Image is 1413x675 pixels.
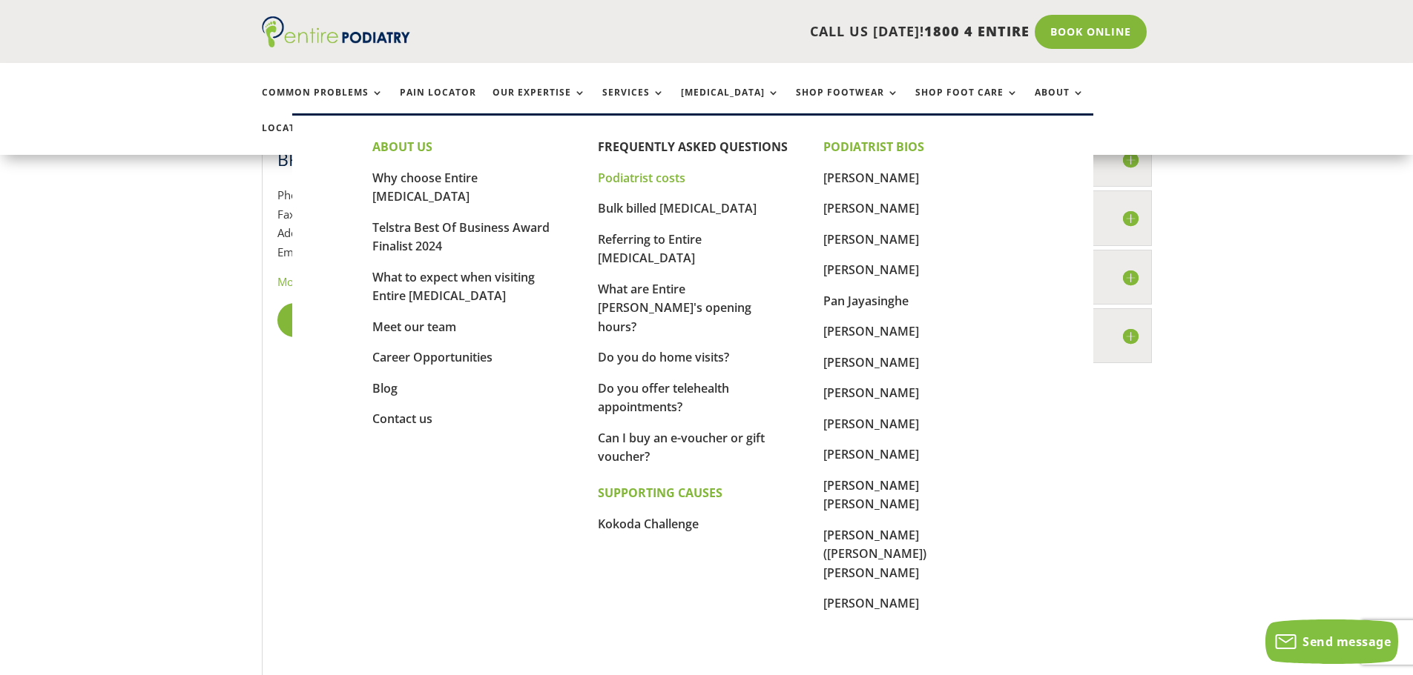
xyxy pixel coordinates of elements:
[598,380,729,416] a: Do you offer telehealth appointments?
[467,22,1030,41] p: CALL US [DATE]!
[823,170,919,186] a: [PERSON_NAME]
[598,349,729,365] a: Do you do home visits?
[372,139,432,155] strong: ABOUT US
[598,231,702,267] a: Referring to Entire [MEDICAL_DATA]
[823,446,919,462] a: [PERSON_NAME]
[277,186,667,273] p: Phone: [PHONE_NUMBER] Fax: [PHONE_NUMBER] Address: [STREET_ADDRESS] Email:
[277,147,667,171] h3: Brisbane CBD
[277,303,389,337] a: Book Online
[796,87,899,119] a: Shop Footwear
[1035,15,1147,49] a: Book Online
[598,485,722,501] strong: SUPPORTING CAUSES
[598,281,751,335] a: What are Entire [PERSON_NAME]'s opening hours?
[823,385,919,401] a: [PERSON_NAME]
[747,206,1136,230] h3: Morayfield
[823,416,919,432] a: [PERSON_NAME]
[823,595,919,611] a: [PERSON_NAME]
[823,139,924,155] strong: PODIATRIST BIOS
[1035,87,1084,119] a: About
[277,274,327,289] a: More info
[823,200,919,216] a: [PERSON_NAME]
[372,349,493,365] a: Career Opportunities
[823,323,919,339] a: [PERSON_NAME]
[823,262,919,278] a: [PERSON_NAME]
[598,170,685,186] a: Podiatrist costs
[823,293,909,309] a: Pan Jayasinghe
[1302,634,1391,650] span: Send message
[924,22,1030,40] span: 1800 4 ENTIRE
[747,324,1136,348] h3: [PERSON_NAME]
[598,430,765,465] a: Can I buy an e-voucher or gift voucher?
[747,147,1136,171] h3: Toowong
[915,87,1018,119] a: Shop Foot Care
[262,123,336,155] a: Locations
[372,219,550,255] a: Telstra Best Of Business Award Finalist 2024
[1265,619,1398,664] button: Send message
[372,269,535,305] a: What to expect when visiting Entire [MEDICAL_DATA]
[823,527,926,581] a: [PERSON_NAME] ([PERSON_NAME]) [PERSON_NAME]
[598,200,757,216] a: Bulk billed [MEDICAL_DATA]
[372,410,432,427] a: Contact us
[400,87,476,119] a: Pain Locator
[681,87,780,119] a: [MEDICAL_DATA]
[372,380,398,396] a: Blog
[372,170,478,205] a: Why choose Entire [MEDICAL_DATA]
[262,87,383,119] a: Common Problems
[823,477,919,513] a: [PERSON_NAME] [PERSON_NAME]
[823,354,919,370] a: [PERSON_NAME]
[598,516,699,532] a: Kokoda Challenge
[598,139,788,155] a: FREQUENTLY ASKED QUESTIONS
[493,87,586,119] a: Our Expertise
[262,16,410,47] img: logo (1)
[602,87,665,119] a: Services
[747,265,1136,289] h3: Strathpine
[823,231,919,247] a: [PERSON_NAME]
[262,36,410,50] a: Entire Podiatry
[372,319,456,335] a: Meet our team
